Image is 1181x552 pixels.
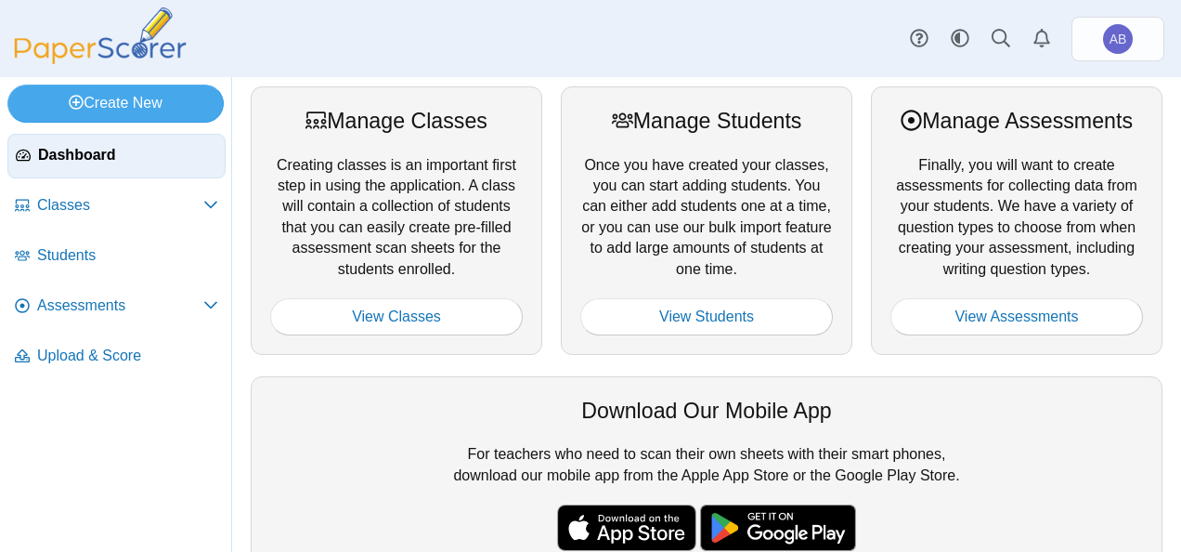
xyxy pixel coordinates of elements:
span: Anton Butenko [1110,33,1127,46]
a: Dashboard [7,134,226,178]
a: Alerts [1021,19,1062,59]
a: View Assessments [890,298,1143,335]
a: View Classes [270,298,523,335]
span: Upload & Score [37,346,218,366]
a: Students [7,234,226,279]
span: Dashboard [38,145,217,165]
a: PaperScorer [7,51,193,67]
a: Classes [7,184,226,229]
img: PaperScorer [7,7,193,64]
a: Assessments [7,284,226,329]
div: Manage Classes [270,106,523,136]
span: Classes [37,195,203,216]
div: Creating classes is an important first step in using the application. A class will contain a coll... [251,86,542,355]
a: View Students [580,298,833,335]
span: Anton Butenko [1103,24,1133,54]
span: Assessments [37,296,203,316]
a: Anton Butenko [1071,17,1164,61]
span: Students [37,245,218,266]
div: Once you have created your classes, you can start adding students. You can either add students on... [561,86,852,355]
a: Upload & Score [7,335,226,379]
div: Finally, you will want to create assessments for collecting data from your students. We have a va... [871,86,1162,355]
a: Create New [7,85,224,122]
img: apple-store-badge.svg [557,505,696,551]
div: Download Our Mobile App [270,396,1143,426]
div: Manage Assessments [890,106,1143,136]
div: Manage Students [580,106,833,136]
img: google-play-badge.png [700,505,856,551]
